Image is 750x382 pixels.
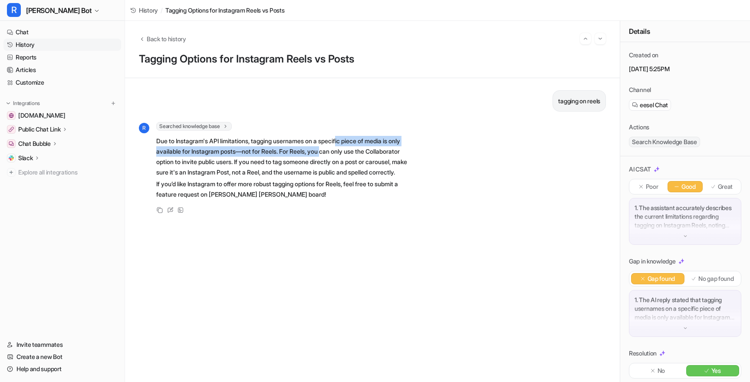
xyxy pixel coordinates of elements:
img: explore all integrations [7,168,16,177]
p: 1. The assistant accurately describes the current limitations regarding tagging on Instagram Reel... [635,204,736,230]
p: Gap found [648,274,675,283]
img: eeselChat [632,102,638,108]
p: Chat Bubble [18,139,51,148]
button: Integrations [3,99,43,108]
p: [DATE] 5:25PM [629,65,741,73]
p: Yes [711,366,721,375]
p: Gap in knowledge [629,257,676,266]
img: menu_add.svg [110,100,116,106]
a: Articles [3,64,121,76]
p: tagging on reels [558,96,600,106]
p: No gap found [698,274,734,283]
p: Channel [629,86,651,94]
button: Go to next session [595,33,606,44]
p: If you’d like Instagram to offer more robust tagging options for Reels, feel free to submit a fea... [156,179,410,200]
span: eesel Chat [640,101,668,109]
a: Explore all integrations [3,166,121,178]
h1: Tagging Options for Instagram Reels vs Posts [139,53,606,66]
p: Slack [18,154,33,162]
p: Created on [629,51,658,59]
img: Previous session [582,35,589,43]
span: Back to history [147,34,186,43]
p: Due to Instagram's API limitations, tagging usernames on a specific piece of media is only availa... [156,136,410,178]
img: Slack [9,155,14,161]
p: Integrations [13,100,40,107]
p: Actions [629,123,649,132]
img: Next session [597,35,603,43]
img: Chat Bubble [9,141,14,146]
p: 1. The AI reply stated that tagging usernames on a specific piece of media is only available for ... [635,296,736,322]
span: Explore all integrations [18,165,118,179]
img: down-arrow [682,233,688,239]
a: History [3,39,121,51]
span: R [7,3,21,17]
img: Public Chat Link [9,127,14,132]
p: No [658,366,665,375]
span: / [161,6,163,15]
a: Customize [3,76,121,89]
p: Poor [646,182,658,191]
span: Tagging Options for Instagram Reels vs Posts [165,6,285,15]
p: Resolution [629,349,657,358]
button: Back to history [139,34,186,43]
a: getrella.com[DOMAIN_NAME] [3,109,121,122]
p: Public Chat Link [18,125,61,134]
span: [PERSON_NAME] Bot [26,4,92,16]
img: expand menu [5,100,11,106]
a: Help and support [3,363,121,375]
a: Chat [3,26,121,38]
img: getrella.com [9,113,14,118]
button: Go to previous session [580,33,591,44]
p: Great [718,182,733,191]
div: Details [620,21,750,42]
span: Search Knowledge Base [629,137,700,147]
a: eesel Chat [632,101,668,109]
a: Reports [3,51,121,63]
a: History [130,6,158,15]
span: Searched knowledge base [156,122,232,131]
span: History [139,6,158,15]
a: Create a new Bot [3,351,121,363]
a: Invite teammates [3,339,121,351]
img: down-arrow [682,325,688,331]
p: AI CSAT [629,165,651,174]
span: [DOMAIN_NAME] [18,111,65,120]
p: Good [681,182,696,191]
span: R [139,123,149,133]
